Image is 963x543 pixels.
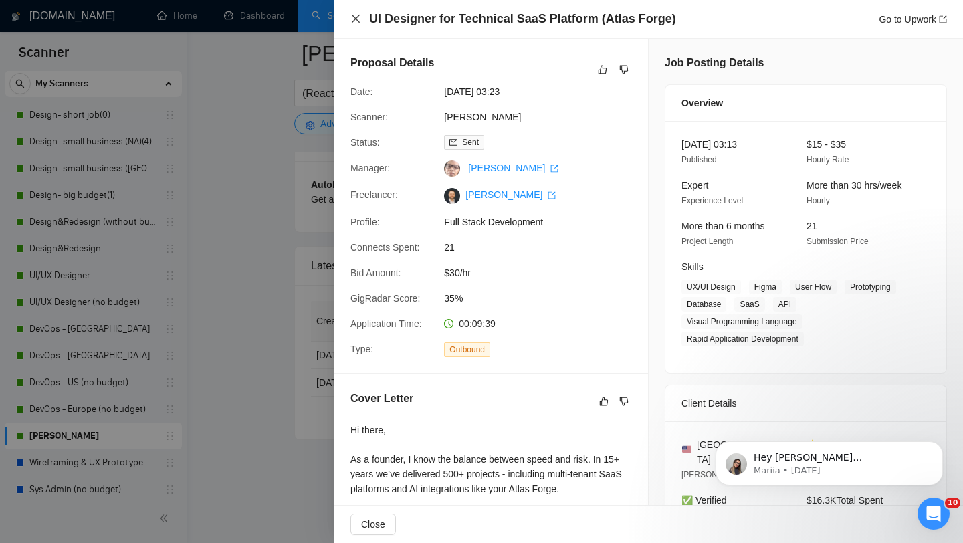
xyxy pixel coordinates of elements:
[350,318,422,329] span: Application Time:
[444,110,645,124] span: [PERSON_NAME]
[350,391,413,407] h5: Cover Letter
[681,297,726,312] span: Database
[807,180,901,191] span: More than 30 hrs/week
[444,291,645,306] span: 35%
[350,267,401,278] span: Bid Amount:
[619,396,629,407] span: dislike
[350,344,373,354] span: Type:
[681,314,802,329] span: Visual Programming Language
[350,162,390,173] span: Manager:
[449,138,457,146] span: mail
[444,342,490,357] span: Outbound
[682,445,691,454] img: 🇺🇸
[444,188,460,204] img: c1Yy0qA6sseiUzry_nqOw6Bmiy1ieQ5WZZDU7VWviOrgdQ60VjLkYrttItevNgMj7L
[681,470,784,479] span: [PERSON_NAME] 05:16 PM
[599,396,609,407] span: like
[369,11,676,27] h4: UI Designer for Technical SaaS Platform (Atlas Forge)
[350,514,396,535] button: Close
[845,280,896,294] span: Prototyping
[350,137,380,148] span: Status:
[695,413,963,507] iframe: Intercom notifications message
[681,155,717,165] span: Published
[681,196,743,205] span: Experience Level
[361,517,385,532] span: Close
[350,86,372,97] span: Date:
[616,393,632,409] button: dislike
[465,189,556,200] a: [PERSON_NAME] export
[350,217,380,227] span: Profile:
[807,139,846,150] span: $15 - $35
[350,55,434,71] h5: Proposal Details
[548,191,556,199] span: export
[734,297,764,312] span: SaaS
[681,261,704,272] span: Skills
[681,139,737,150] span: [DATE] 03:13
[749,280,782,294] span: Figma
[879,14,947,25] a: Go to Upworkexport
[681,385,930,421] div: Client Details
[807,196,830,205] span: Hourly
[444,240,645,255] span: 21
[350,242,420,253] span: Connects Spent:
[681,96,723,110] span: Overview
[444,319,453,328] span: clock-circle
[444,215,645,229] span: Full Stack Development
[665,55,764,71] h5: Job Posting Details
[939,15,947,23] span: export
[807,237,869,246] span: Submission Price
[681,180,708,191] span: Expert
[681,221,765,231] span: More than 6 months
[918,498,950,530] iframe: Intercom live chat
[350,13,361,25] button: Close
[681,280,741,294] span: UX/UI Design
[945,498,960,508] span: 10
[595,62,611,78] button: like
[807,155,849,165] span: Hourly Rate
[550,165,558,173] span: export
[773,297,796,312] span: API
[616,62,632,78] button: dislike
[807,221,817,231] span: 21
[459,318,496,329] span: 00:09:39
[350,112,388,122] span: Scanner:
[596,393,612,409] button: like
[681,332,804,346] span: Rapid Application Development
[790,280,837,294] span: User Flow
[462,138,479,147] span: Sent
[619,64,629,75] span: dislike
[598,64,607,75] span: like
[350,293,420,304] span: GigRadar Score:
[681,495,727,506] span: ✅ Verified
[350,13,361,24] span: close
[468,162,558,173] a: [PERSON_NAME] export
[444,84,645,99] span: [DATE] 03:23
[444,265,645,280] span: $30/hr
[681,237,733,246] span: Project Length
[350,189,398,200] span: Freelancer:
